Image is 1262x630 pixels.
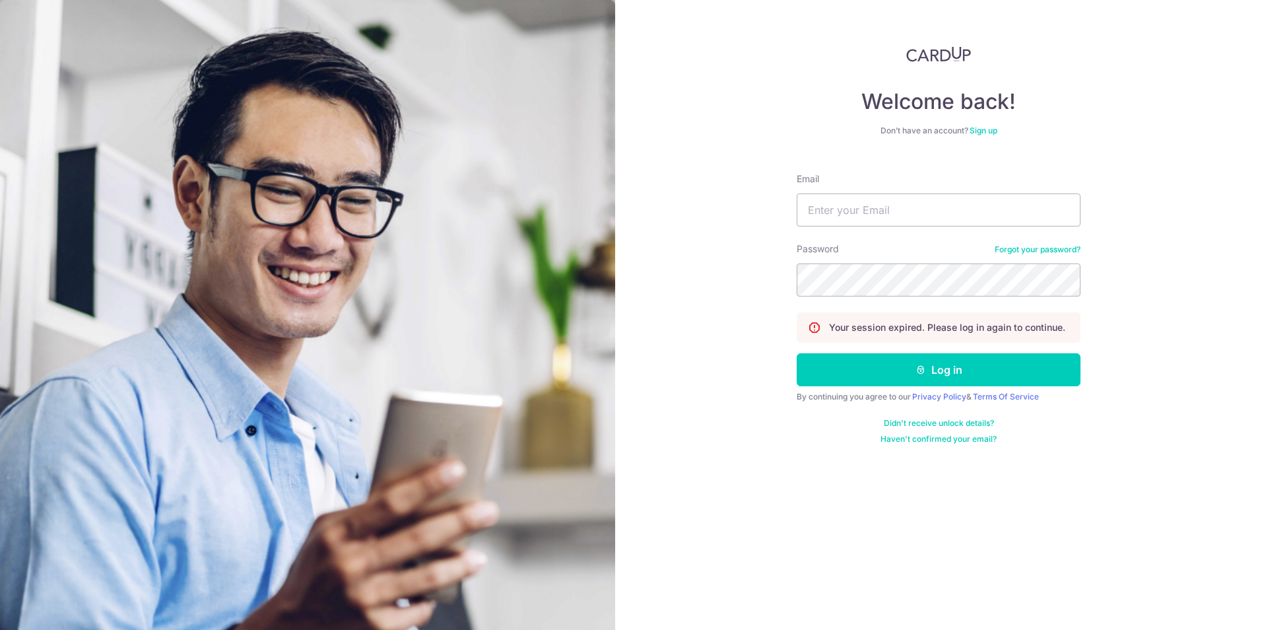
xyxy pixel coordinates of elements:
input: Enter your Email [797,193,1080,227]
a: Terms Of Service [973,392,1039,402]
img: CardUp Logo [906,46,971,62]
label: Email [797,172,819,186]
a: Sign up [970,125,997,135]
h4: Welcome back! [797,88,1080,115]
a: Didn't receive unlock details? [884,418,994,429]
a: Haven't confirmed your email? [880,434,997,444]
label: Password [797,242,839,256]
p: Your session expired. Please log in again to continue. [829,321,1065,334]
a: Forgot your password? [995,244,1080,255]
a: Privacy Policy [912,392,966,402]
button: Log in [797,353,1080,386]
div: Don’t have an account? [797,125,1080,136]
div: By continuing you agree to our & [797,392,1080,402]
